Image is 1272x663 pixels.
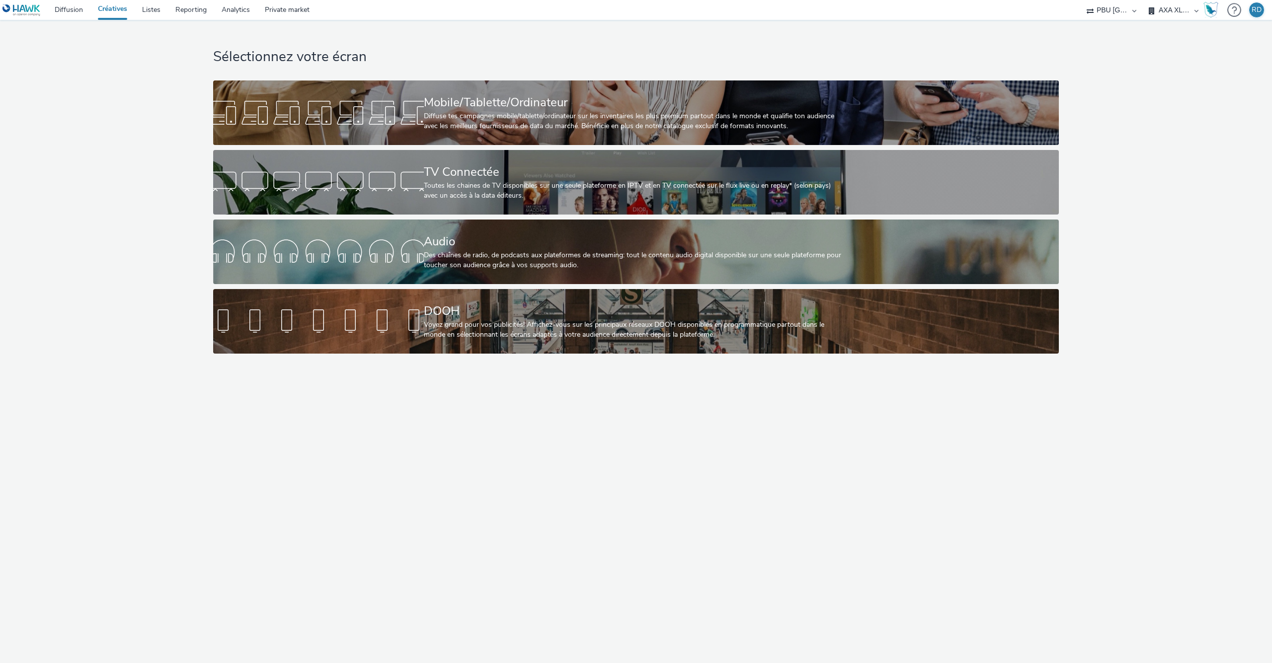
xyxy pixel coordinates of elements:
div: Audio [424,233,845,250]
a: TV ConnectéeToutes les chaines de TV disponibles sur une seule plateforme en IPTV et en TV connec... [213,150,1059,215]
div: RD [1252,2,1262,17]
div: DOOH [424,302,845,320]
a: Hawk Academy [1203,2,1222,18]
div: Diffuse tes campagnes mobile/tablette/ordinateur sur les inventaires les plus premium partout dan... [424,111,845,132]
div: Toutes les chaines de TV disponibles sur une seule plateforme en IPTV et en TV connectée sur le f... [424,181,845,201]
a: AudioDes chaînes de radio, de podcasts aux plateformes de streaming: tout le contenu audio digita... [213,220,1059,284]
a: DOOHVoyez grand pour vos publicités! Affichez-vous sur les principaux réseaux DOOH disponibles en... [213,289,1059,354]
img: undefined Logo [2,4,41,16]
div: TV Connectée [424,163,845,181]
div: Mobile/Tablette/Ordinateur [424,94,845,111]
a: Mobile/Tablette/OrdinateurDiffuse tes campagnes mobile/tablette/ordinateur sur les inventaires le... [213,80,1059,145]
h1: Sélectionnez votre écran [213,48,1059,67]
div: Voyez grand pour vos publicités! Affichez-vous sur les principaux réseaux DOOH disponibles en pro... [424,320,845,340]
div: Des chaînes de radio, de podcasts aux plateformes de streaming: tout le contenu audio digital dis... [424,250,845,271]
img: Hawk Academy [1203,2,1218,18]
